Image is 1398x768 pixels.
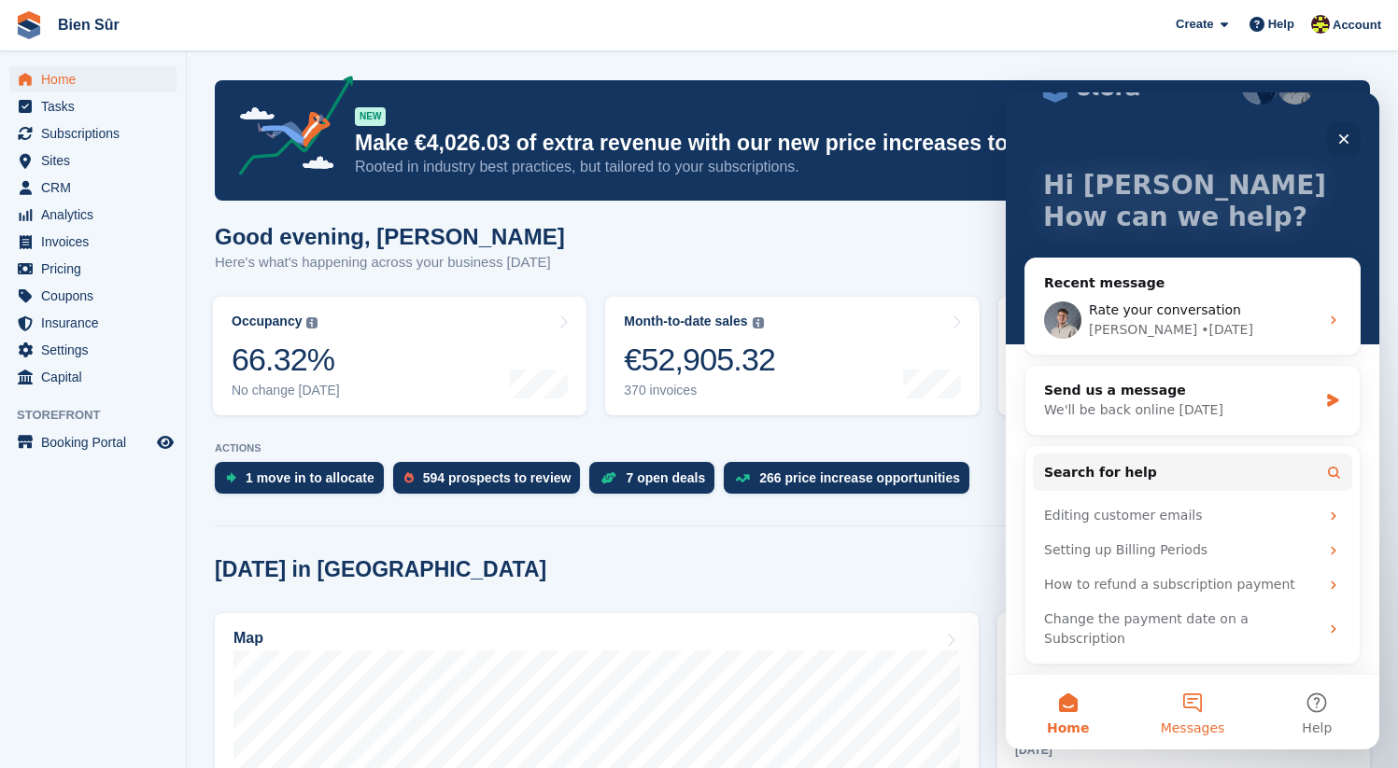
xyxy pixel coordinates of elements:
span: Subscriptions [41,120,153,147]
img: deal-1b604bf984904fb50ccaf53a9ad4b4a5d6e5aea283cecdc64d6e3604feb123c2.svg [600,471,616,484]
a: menu [9,229,177,255]
img: Marie Tran [1311,15,1330,34]
span: Settings [41,337,153,363]
div: 7 open deals [626,470,705,485]
span: Capital [41,364,153,390]
a: menu [9,337,177,363]
a: menu [9,147,177,174]
a: menu [9,283,177,309]
span: Home [41,66,153,92]
a: 1 move in to allocate [215,462,393,503]
div: 594 prospects to review [423,470,572,485]
span: Insurance [41,310,153,336]
img: icon-info-grey-7440780725fd019a000dd9b08b2336e03edf1995a4989e88bcd33f0948082b44.svg [753,317,764,328]
p: Here's what's happening across your business [DATE] [215,252,565,273]
img: move_ins_to_allocate_icon-fdf77a2bb77ea45bf5b3d319d69a93e2d87916cf1d5bf7949dd705db3b84f3ca.svg [226,472,236,483]
a: Awaiting payment €12,396.53 80 invoices [998,297,1372,415]
a: 7 open deals [589,462,724,503]
p: Make €4,026.03 of extra revenue with our new price increases tool [355,130,1207,157]
div: 370 invoices [624,383,775,398]
h2: Map [233,630,263,647]
span: Storefront [17,406,186,425]
a: 594 prospects to review [393,462,590,503]
a: menu [9,256,177,282]
div: [DATE] [1015,742,1352,759]
span: Create [1176,15,1213,34]
div: 66.32% [232,341,340,379]
div: Month-to-date sales [624,314,747,329]
a: menu [9,66,177,92]
span: Invoices [41,229,153,255]
iframe: Intercom live chat [1006,92,1379,749]
img: price-adjustments-announcement-icon-8257ccfd72463d97f412b2fc003d46551f7dbcb40ab6d574587a9cd5c0d94... [223,76,354,182]
img: stora-icon-8386f47178a22dfd0bd8f6a31ec36ba5ce8667c1dd55bd0f319d3a0aa187defe.svg [15,11,43,39]
a: Bien Sûr [50,9,127,40]
a: menu [9,120,177,147]
span: Analytics [41,202,153,228]
h2: [DATE] in [GEOGRAPHIC_DATA] [215,557,546,582]
span: Account [1333,16,1381,35]
div: 266 price increase opportunities [759,470,960,485]
a: menu [9,310,177,336]
span: Help [1268,15,1294,34]
span: Tasks [41,93,153,119]
a: menu [9,429,177,455]
div: No change [DATE] [232,383,340,398]
a: Occupancy 66.32% No change [DATE] [213,297,586,415]
a: Preview store [154,431,177,454]
span: Sites [41,147,153,174]
span: Booking Portal [41,429,153,455]
p: Rooted in industry best practices, but tailored to your subscriptions. [355,157,1207,177]
div: NEW [355,107,386,126]
span: Coupons [41,283,153,309]
a: menu [9,364,177,390]
a: menu [9,175,177,201]
img: price_increase_opportunities-93ffe204e8149a01c8c9dc8f82e8f89637d9d84a8eef4429ea346261dce0b2c0.svg [735,474,750,482]
span: Pricing [41,256,153,282]
a: menu [9,93,177,119]
p: ACTIONS [215,442,1370,454]
a: 266 price increase opportunities [724,462,979,503]
div: €52,905.32 [624,341,775,379]
a: menu [9,202,177,228]
img: prospect-51fa495bee0391a8d652442698ab0144808aea92771e9ea1ae160a38d050c398.svg [404,472,414,483]
div: 1 move in to allocate [246,470,374,485]
img: icon-info-grey-7440780725fd019a000dd9b08b2336e03edf1995a4989e88bcd33f0948082b44.svg [306,317,318,328]
h1: Good evening, [PERSON_NAME] [215,224,565,249]
span: CRM [41,175,153,201]
a: Month-to-date sales €52,905.32 370 invoices [605,297,979,415]
div: Occupancy [232,314,302,329]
